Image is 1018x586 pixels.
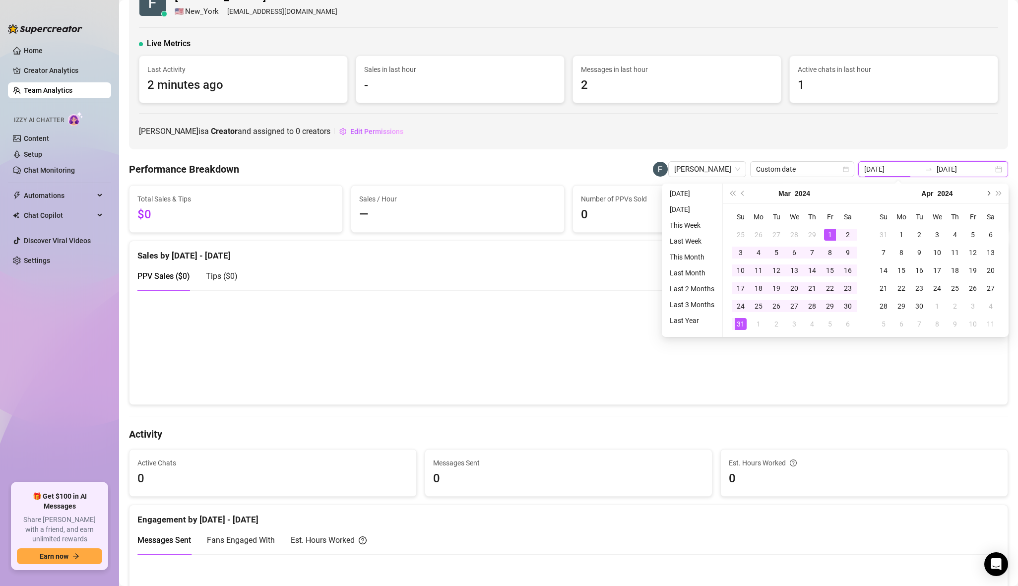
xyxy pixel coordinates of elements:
div: 21 [806,282,818,294]
td: 2024-04-23 [910,279,928,297]
span: Sales / Hour [359,194,556,204]
div: 27 [788,300,800,312]
div: 28 [788,229,800,241]
div: 5 [878,318,890,330]
div: 1 [895,229,907,241]
span: 0 [581,205,778,224]
td: 2024-04-13 [982,244,1000,261]
button: Previous month (PageUp) [738,184,749,203]
td: 2024-05-03 [964,297,982,315]
li: This Week [666,219,718,231]
td: 2024-04-02 [767,315,785,333]
span: Earn now [40,552,68,560]
td: 2024-04-03 [785,315,803,333]
a: Content [24,134,49,142]
td: 2024-04-04 [946,226,964,244]
td: 2024-02-28 [785,226,803,244]
td: 2024-05-11 [982,315,1000,333]
td: 2024-03-26 [767,297,785,315]
td: 2024-02-25 [732,226,750,244]
input: Start date [864,164,921,175]
div: 5 [967,229,979,241]
div: 29 [824,300,836,312]
div: 10 [967,318,979,330]
span: 0 [729,469,1000,488]
a: Setup [24,150,42,158]
li: Last 3 Months [666,299,718,311]
h4: Activity [129,427,1008,441]
div: 4 [949,229,961,241]
div: 5 [770,247,782,259]
div: 19 [967,264,979,276]
div: 25 [949,282,961,294]
td: 2024-05-04 [982,297,1000,315]
td: 2024-04-05 [821,315,839,333]
td: 2024-04-25 [946,279,964,297]
th: We [785,208,803,226]
div: 11 [985,318,997,330]
div: 16 [842,264,854,276]
span: $0 [137,205,334,224]
div: 5 [824,318,836,330]
h4: Performance Breakdown [129,162,239,176]
div: 22 [824,282,836,294]
td: 2024-04-02 [910,226,928,244]
span: Active Chats [137,457,408,468]
li: Last Month [666,267,718,279]
div: 30 [842,300,854,312]
td: 2024-03-22 [821,279,839,297]
td: 2024-03-01 [821,226,839,244]
th: Th [803,208,821,226]
td: 2024-04-28 [875,297,892,315]
th: We [928,208,946,226]
span: Felicity Smaok [674,162,740,177]
div: 23 [842,282,854,294]
span: question-circle [359,534,367,546]
span: PPV Sales ( $0 ) [137,271,190,281]
div: 4 [985,300,997,312]
td: 2024-03-14 [803,261,821,279]
div: 20 [788,282,800,294]
div: 9 [913,247,925,259]
div: 6 [895,318,907,330]
div: 26 [753,229,764,241]
span: — [359,205,556,224]
img: AI Chatter [68,112,83,126]
span: Messages Sent [137,535,191,545]
div: 12 [967,247,979,259]
div: 31 [735,318,747,330]
td: 2024-04-06 [839,315,857,333]
td: 2024-04-10 [928,244,946,261]
div: 27 [985,282,997,294]
div: 9 [949,318,961,330]
span: question-circle [790,457,797,468]
td: 2024-05-06 [892,315,910,333]
li: Last Year [666,315,718,326]
button: Last year (Control + left) [727,184,738,203]
a: Settings [24,257,50,264]
td: 2024-04-27 [982,279,1000,297]
div: 9 [842,247,854,259]
div: 17 [931,264,943,276]
span: Tips ( $0 ) [206,271,238,281]
th: Su [732,208,750,226]
span: 2 minutes ago [147,76,339,95]
button: Choose a month [778,184,791,203]
b: Creator [211,127,238,136]
span: Messages Sent [433,457,704,468]
div: 4 [806,318,818,330]
div: 16 [913,264,925,276]
div: 2 [842,229,854,241]
td: 2024-03-16 [839,261,857,279]
td: 2024-02-29 [803,226,821,244]
td: 2024-03-05 [767,244,785,261]
button: Next year (Control + right) [994,184,1005,203]
div: 3 [735,247,747,259]
span: Sales in last hour [364,64,556,75]
td: 2024-04-01 [750,315,767,333]
span: Active chats in last hour [798,64,990,75]
div: 17 [735,282,747,294]
span: 2 [581,76,773,95]
div: 15 [824,264,836,276]
th: Mo [750,208,767,226]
